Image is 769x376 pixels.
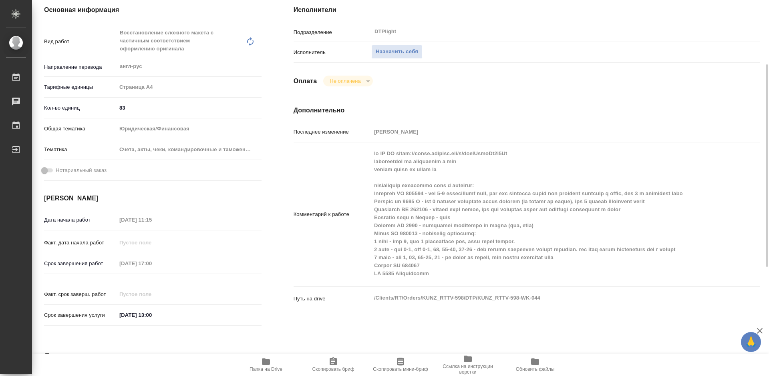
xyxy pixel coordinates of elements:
[44,350,70,363] h2: Заказ
[117,122,262,136] div: Юридическая/Финансовая
[294,5,760,15] h4: Исполнители
[44,260,117,268] p: Срок завершения работ
[371,45,423,59] button: Назначить себя
[232,354,300,376] button: Папка на Drive
[434,354,501,376] button: Ссылка на инструкции верстки
[327,78,363,84] button: Не оплачена
[294,295,371,303] p: Путь на drive
[373,366,428,372] span: Скопировать мини-бриф
[294,76,317,86] h4: Оплата
[117,288,187,300] input: Пустое поле
[44,290,117,298] p: Факт. срок заверш. работ
[371,147,721,280] textarea: lo IP DO sitam://conse.adipisc.eli/s/doeIUsmoDt2i5Ut laboreetdol ma aliquaenim a min veniam quisn...
[44,311,117,319] p: Срок завершения услуги
[117,237,187,248] input: Пустое поле
[117,143,262,156] div: Счета, акты, чеки, командировочные и таможенные документы
[44,38,117,46] p: Вид работ
[56,166,107,174] span: Нотариальный заказ
[44,83,117,91] p: Тарифные единицы
[44,216,117,224] p: Дата начала работ
[323,76,372,86] div: Не оплачена
[312,366,354,372] span: Скопировать бриф
[439,364,497,375] span: Ссылка на инструкции верстки
[294,128,371,136] p: Последнее изменение
[44,239,117,247] p: Факт. дата начала работ
[250,366,282,372] span: Папка на Drive
[371,291,721,305] textarea: /Clients/RT/Orders/KUNZ_RTTV-598/DTP/KUNZ_RTTV-598-WK-044
[44,194,262,203] h4: [PERSON_NAME]
[44,5,262,15] h4: Основная информация
[300,354,367,376] button: Скопировать бриф
[117,214,187,226] input: Пустое поле
[44,146,117,154] p: Тематика
[44,104,117,112] p: Кол-во единиц
[294,106,760,115] h4: Дополнительно
[44,63,117,71] p: Направление перевода
[294,210,371,218] p: Комментарий к работе
[376,47,418,56] span: Назначить себя
[371,126,721,138] input: Пустое поле
[501,354,569,376] button: Обновить файлы
[117,258,187,269] input: Пустое поле
[367,354,434,376] button: Скопировать мини-бриф
[744,334,758,350] span: 🙏
[294,48,371,56] p: Исполнитель
[117,309,187,321] input: ✎ Введи что-нибудь
[516,366,555,372] span: Обновить файлы
[741,332,761,352] button: 🙏
[44,125,117,133] p: Общая тематика
[294,28,371,36] p: Подразделение
[117,102,262,114] input: ✎ Введи что-нибудь
[117,80,262,94] div: Страница А4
